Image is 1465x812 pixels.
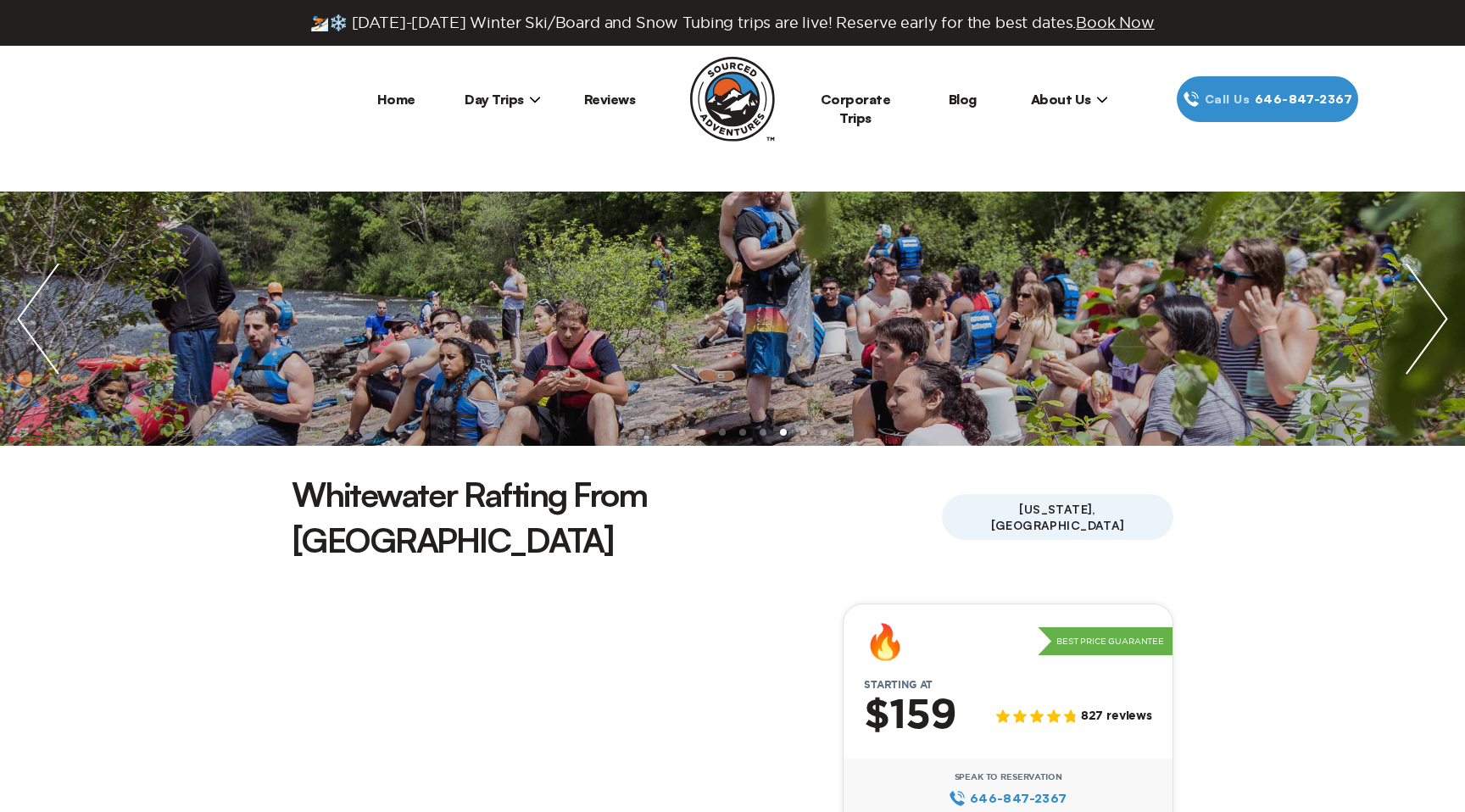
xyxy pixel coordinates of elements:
li: slide item 4 [699,429,705,436]
div: 🔥 [864,625,906,659]
h2: $159 [864,694,956,738]
a: Reviews [584,91,636,108]
span: Starting at [844,679,953,691]
li: slide item 5 [719,429,726,436]
span: ⛷️❄️ [DATE]-[DATE] Winter Ski/Board and Snow Tubing trips are live! Reserve early for the best da... [310,14,1155,32]
img: Sourced Adventures company logo [690,57,775,142]
li: slide item 2 [658,429,665,436]
li: slide item 6 [739,429,746,436]
li: slide item 9 [800,429,807,436]
span: 646‍-847‍-2367 [970,789,1067,808]
span: Call Us [1200,90,1255,108]
a: Blog [949,91,977,108]
a: 646‍-847‍-2367 [949,789,1067,808]
li: slide item 1 [638,429,644,436]
span: 827 reviews [1081,709,1152,724]
span: [US_STATE], [GEOGRAPHIC_DATA] [942,494,1173,540]
p: Best Price Guarantee [1038,627,1173,656]
h1: Whitewater Rafting From [GEOGRAPHIC_DATA] [292,471,942,563]
li: slide item 3 [678,429,685,436]
a: Home [377,91,415,108]
span: About Us [1031,91,1108,108]
span: Day Trips [465,91,541,108]
span: 646‍-847‍-2367 [1255,90,1352,108]
li: slide item 8 [780,429,787,436]
img: next slide / item [1389,192,1465,446]
a: Corporate Trips [821,91,891,126]
span: Book Now [1076,14,1155,31]
li: slide item 7 [760,429,766,436]
li: slide item 10 [821,429,827,436]
a: Call Us646‍-847‍-2367 [1177,76,1358,122]
span: Speak to Reservation [955,772,1062,782]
